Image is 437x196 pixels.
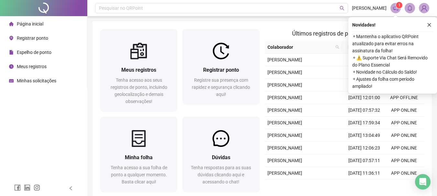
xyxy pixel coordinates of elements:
[192,77,250,97] span: Registre sua presença com rapidez e segurança clicando aqui!
[17,36,48,41] span: Registrar ponto
[352,76,433,90] span: ⚬ Ajustes da folha com período ampliado!
[419,3,429,13] img: 87614
[352,5,387,12] span: [PERSON_NAME]
[344,79,384,91] td: [DATE] 13:01:18
[17,78,56,83] span: Minhas solicitações
[344,44,373,51] span: Data/Hora
[268,145,302,150] span: [PERSON_NAME]
[344,117,384,129] td: [DATE] 17:59:34
[182,29,259,104] a: Registrar pontoRegistre sua presença com rapidez e segurança clicando aqui!
[268,70,302,75] span: [PERSON_NAME]
[344,54,384,66] td: [DATE] 07:57:01
[268,158,302,163] span: [PERSON_NAME]
[268,95,302,100] span: [PERSON_NAME]
[17,64,47,69] span: Meus registros
[268,108,302,113] span: [PERSON_NAME]
[396,2,402,8] sup: 1
[407,5,413,11] span: bell
[344,66,384,79] td: [DATE] 18:02:44
[344,91,384,104] td: [DATE] 12:01:00
[344,104,384,117] td: [DATE] 07:57:32
[344,154,384,167] td: [DATE] 07:57:11
[125,154,153,160] span: Minha folha
[268,82,302,88] span: [PERSON_NAME]
[17,21,43,26] span: Página inicial
[384,167,424,180] td: APP ONLINE
[344,142,384,154] td: [DATE] 12:06:23
[100,29,177,111] a: Meus registrosTenha acesso aos seus registros de ponto, incluindo geolocalização e demais observa...
[111,165,167,184] span: Tenha acesso a sua folha de ponto a qualquer momento. Basta clicar aqui!
[17,50,51,55] span: Espelho de ponto
[384,154,424,167] td: APP ONLINE
[352,54,433,68] span: ⚬ ⚠️ Suporte Via Chat Será Removido do Plano Essencial
[427,23,432,27] span: close
[111,77,167,104] span: Tenha acesso aos seus registros de ponto, incluindo geolocalização e demais observações!
[121,67,156,73] span: Meus registros
[393,5,399,11] span: notification
[9,22,14,26] span: home
[268,170,302,176] span: [PERSON_NAME]
[268,57,302,62] span: [PERSON_NAME]
[268,133,302,138] span: [PERSON_NAME]
[384,91,424,104] td: APP OFFLINE
[352,21,376,28] span: Novidades !
[212,154,230,160] span: Dúvidas
[14,184,21,191] span: facebook
[9,36,14,40] span: environment
[268,120,302,125] span: [PERSON_NAME]
[384,180,424,192] td: APP ONLINE
[335,45,339,49] span: search
[203,67,239,73] span: Registrar ponto
[342,41,380,54] th: Data/Hora
[384,129,424,142] td: APP ONLINE
[334,42,341,52] span: search
[384,104,424,117] td: APP ONLINE
[344,167,384,180] td: [DATE] 11:36:11
[384,142,424,154] td: APP ONLINE
[352,68,433,76] span: ⚬ Novidade no Cálculo do Saldo!
[292,30,397,37] span: Últimos registros de ponto sincronizados
[100,117,177,192] a: Minha folhaTenha acesso a sua folha de ponto a qualquer momento. Basta clicar aqui!
[352,33,433,54] span: ⚬ Mantenha o aplicativo QRPoint atualizado para evitar erros na assinatura da folha!
[344,129,384,142] td: [DATE] 13:04:49
[340,6,344,11] span: search
[182,117,259,192] a: DúvidasTenha respostas para as suas dúvidas clicando aqui e acessando o chat!
[34,184,40,191] span: instagram
[9,64,14,69] span: clock-circle
[9,78,14,83] span: schedule
[24,184,30,191] span: linkedin
[415,174,431,190] div: Open Intercom Messenger
[398,3,400,7] span: 1
[69,186,73,191] span: left
[191,165,251,184] span: Tenha respostas para as suas dúvidas clicando aqui e acessando o chat!
[344,180,384,192] td: [DATE] 08:44:04
[268,44,333,51] span: Colaborador
[9,50,14,55] span: file
[384,117,424,129] td: APP ONLINE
